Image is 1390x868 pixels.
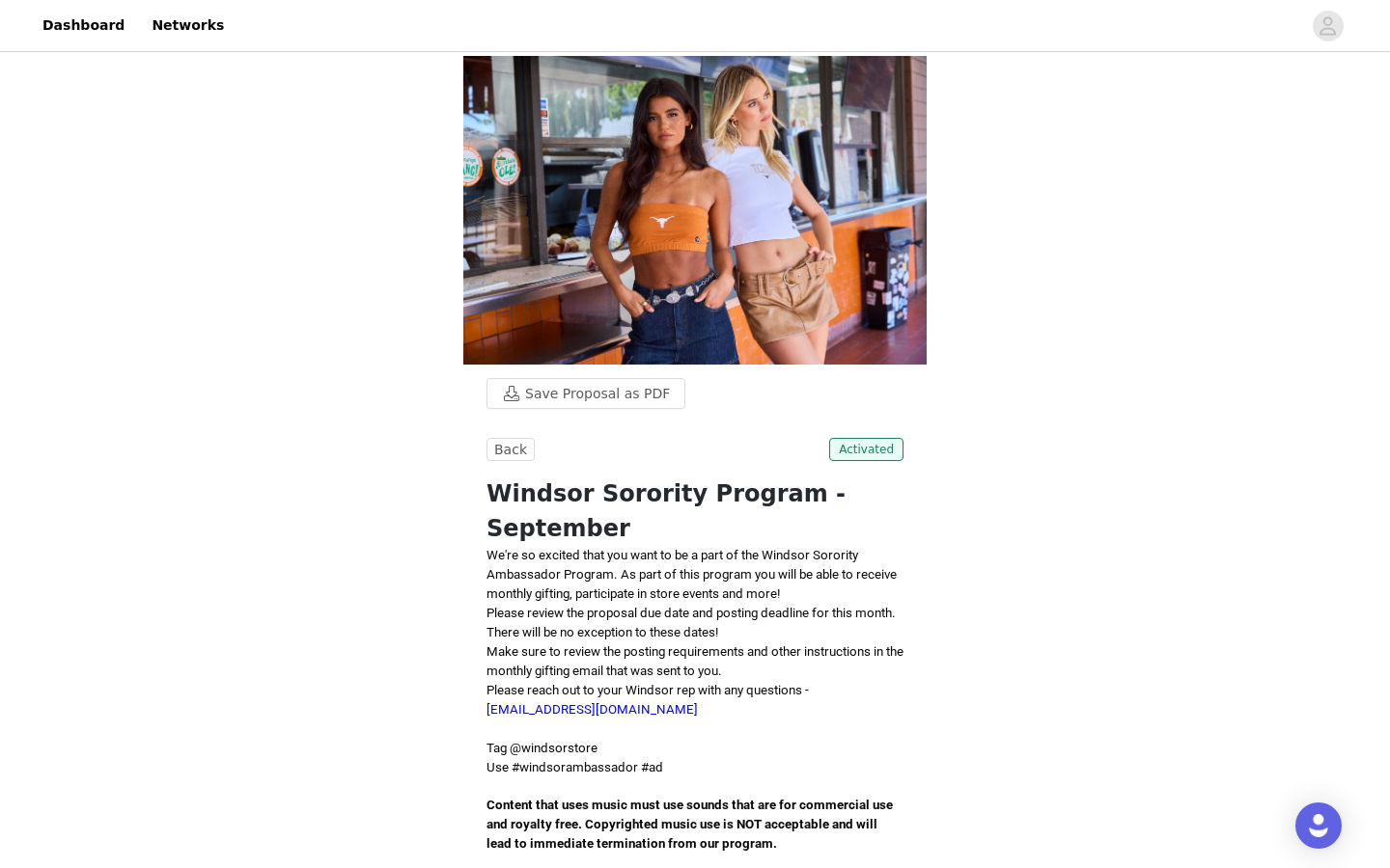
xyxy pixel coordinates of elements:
[486,702,698,717] a: [EMAIL_ADDRESS][DOMAIN_NAME]
[31,4,136,47] a: Dashboard
[829,438,903,461] span: Activated
[486,644,903,678] span: Make sure to review the posting requirements and other instructions in the monthly gifting email ...
[486,798,896,851] span: Content that uses music must use sounds that are for commercial use and royalty free. Copyrighted...
[1295,802,1342,849] div: Open Intercom Messenger
[486,760,663,774] span: Use #windsorambassador #ad
[486,548,897,601] span: We're so excited that you want to be a part of the Windsor Sorority Ambassador Program. As part o...
[486,741,598,755] span: Tag @windsorstore
[486,606,896,639] span: Please review the proposal due date and posting deadline for this month. There will be no excepti...
[486,438,535,461] button: Back
[486,378,685,409] button: Save Proposal as PDF
[486,683,809,717] span: Please reach out to your Windsor rep with any questions -
[1319,11,1337,41] div: avatar
[486,476,903,546] h1: Windsor Sorority Program - September
[140,4,236,47] a: Networks
[463,56,927,365] img: campaign image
